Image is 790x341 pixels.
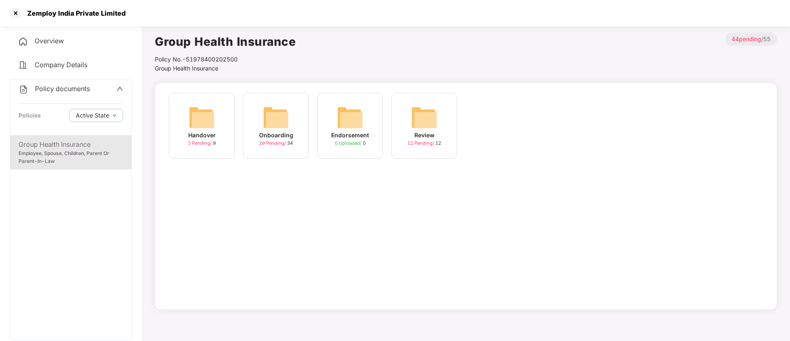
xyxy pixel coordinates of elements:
img: svg+xml;base64,PHN2ZyB4bWxucz0iaHR0cDovL3d3dy53My5vcmcvMjAwMC9zdmciIHdpZHRoPSI2NCIgaGVpZ2h0PSI2NC... [189,104,215,131]
span: 0 Uploaded / [335,140,363,146]
img: svg+xml;base64,PHN2ZyB4bWxucz0iaHR0cDovL3d3dy53My5vcmcvMjAwMC9zdmciIHdpZHRoPSIyNCIgaGVpZ2h0PSIyNC... [18,60,28,70]
span: Active State [76,111,109,120]
div: Zemploy India Private Limited [22,9,126,17]
img: svg+xml;base64,PHN2ZyB4bWxucz0iaHR0cDovL3d3dy53My5vcmcvMjAwMC9zdmciIHdpZHRoPSI2NCIgaGVpZ2h0PSI2NC... [411,104,437,131]
div: Group Health Insurance [19,139,123,150]
img: svg+xml;base64,PHN2ZyB4bWxucz0iaHR0cDovL3d3dy53My5vcmcvMjAwMC9zdmciIHdpZHRoPSIyNCIgaGVpZ2h0PSIyNC... [18,37,28,47]
div: Endorsement [331,131,369,140]
img: svg+xml;base64,PHN2ZyB4bWxucz0iaHR0cDovL3d3dy53My5vcmcvMjAwMC9zdmciIHdpZHRoPSI2NCIgaGVpZ2h0PSI2NC... [337,104,363,131]
span: 3 Pending / [188,140,213,146]
div: Onboarding [259,131,293,140]
span: Policy documents [35,85,90,93]
div: 9 [188,140,216,147]
div: Handover [188,131,216,140]
span: Company Details [35,61,87,69]
span: 44 pending [732,35,761,42]
div: Policy No.- 51978400202500 [155,55,296,64]
button: Active Statedown [69,109,123,122]
img: svg+xml;base64,PHN2ZyB4bWxucz0iaHR0cDovL3d3dy53My5vcmcvMjAwMC9zdmciIHdpZHRoPSIyNCIgaGVpZ2h0PSIyNC... [19,85,28,94]
span: 12 Pending / [407,140,435,146]
span: Overview [35,37,64,45]
span: up [117,85,123,92]
div: 12 [407,140,441,147]
p: / 55 [725,33,777,46]
img: svg+xml;base64,PHN2ZyB4bWxucz0iaHR0cDovL3d3dy53My5vcmcvMjAwMC9zdmciIHdpZHRoPSI2NCIgaGVpZ2h0PSI2NC... [263,104,289,131]
div: 0 [335,140,366,147]
span: Group Health Insurance [155,65,218,72]
h1: Group Health Insurance [155,33,296,51]
span: 29 Pending / [259,140,287,146]
div: Policies [19,111,41,120]
div: 34 [259,140,293,147]
div: Employee, Spouse, Children, Parent Or Parent-In-Law [19,150,123,165]
span: down [112,113,117,118]
div: Review [414,131,435,140]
